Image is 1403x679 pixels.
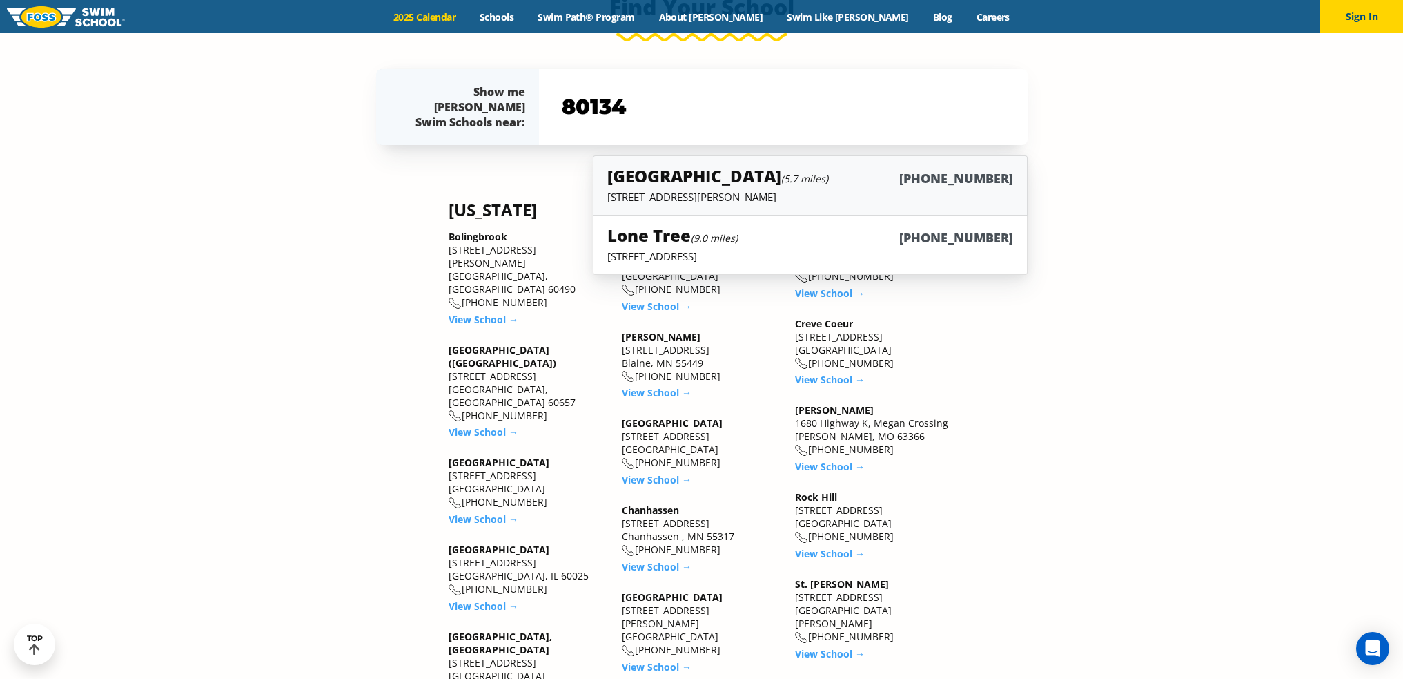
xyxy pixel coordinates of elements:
[449,584,462,596] img: location-phone-o-icon.svg
[795,547,865,560] a: View School →
[622,458,635,470] img: location-phone-o-icon.svg
[449,497,462,509] img: location-phone-o-icon.svg
[607,224,738,247] h5: Lone Tree
[622,330,700,343] a: [PERSON_NAME]
[449,410,462,422] img: location-phone-o-icon.svg
[607,190,1012,204] p: [STREET_ADDRESS][PERSON_NAME]
[781,172,828,185] small: (5.7 miles)
[449,543,549,556] a: [GEOGRAPHIC_DATA]
[449,425,518,439] a: View School →
[449,600,518,613] a: View School →
[7,6,125,28] img: FOSS Swim School Logo
[647,10,775,23] a: About [PERSON_NAME]
[526,10,647,23] a: Swim Path® Program
[795,403,954,457] div: 1680 Highway K, Megan Crossing [PERSON_NAME], MO 63366 [PHONE_NUMBER]
[622,504,679,517] a: Chanhassen
[964,10,1021,23] a: Careers
[622,645,635,657] img: location-phone-o-icon.svg
[622,285,635,296] img: location-phone-o-icon.svg
[622,300,691,313] a: View School →
[795,577,954,644] div: [STREET_ADDRESS] [GEOGRAPHIC_DATA][PERSON_NAME] [PHONE_NUMBER]
[795,373,865,386] a: View School →
[404,84,525,130] div: Show me [PERSON_NAME] Swim Schools near:
[775,10,921,23] a: Swim Like [PERSON_NAME]
[622,371,635,383] img: location-phone-o-icon.svg
[449,313,518,326] a: View School →
[622,660,691,673] a: View School →
[795,317,954,370] div: [STREET_ADDRESS] [GEOGRAPHIC_DATA] [PHONE_NUMBER]
[622,591,781,657] div: [STREET_ADDRESS][PERSON_NAME] [GEOGRAPHIC_DATA] [PHONE_NUMBER]
[449,630,552,656] a: [GEOGRAPHIC_DATA], [GEOGRAPHIC_DATA]
[607,249,1012,263] p: [STREET_ADDRESS]
[449,456,608,509] div: [STREET_ADDRESS] [GEOGRAPHIC_DATA] [PHONE_NUMBER]
[899,170,1013,187] h6: [PHONE_NUMBER]
[449,543,608,596] div: [STREET_ADDRESS] [GEOGRAPHIC_DATA], IL 60025 [PHONE_NUMBER]
[921,10,964,23] a: Blog
[795,577,889,591] a: St. [PERSON_NAME]
[593,155,1027,216] a: [GEOGRAPHIC_DATA](5.7 miles)[PHONE_NUMBER][STREET_ADDRESS][PERSON_NAME]
[607,164,828,187] h5: [GEOGRAPHIC_DATA]
[1356,632,1389,665] div: Open Intercom Messenger
[691,231,738,245] small: (9.0 miles)
[795,490,954,544] div: [STREET_ADDRESS] [GEOGRAPHIC_DATA] [PHONE_NUMBER]
[558,87,1008,127] input: YOUR ZIP CODE
[622,330,781,383] div: [STREET_ADDRESS] Blaine, MN 55449 [PHONE_NUMBER]
[795,460,865,473] a: View School →
[899,229,1013,247] h6: [PHONE_NUMBER]
[622,417,781,470] div: [STREET_ADDRESS] [GEOGRAPHIC_DATA] [PHONE_NUMBER]
[622,591,723,604] a: [GEOGRAPHIC_DATA]
[27,634,43,656] div: TOP
[449,343,556,370] a: [GEOGRAPHIC_DATA] ([GEOGRAPHIC_DATA])
[622,386,691,399] a: View School →
[795,632,808,644] img: location-phone-o-icon.svg
[468,10,526,23] a: Schools
[795,317,853,330] a: Creve Coeur
[449,456,549,469] a: [GEOGRAPHIC_DATA]
[795,287,865,300] a: View School →
[449,298,462,309] img: location-phone-o-icon.svg
[449,343,608,423] div: [STREET_ADDRESS] [GEOGRAPHIC_DATA], [GEOGRAPHIC_DATA] 60657 [PHONE_NUMBER]
[795,403,874,417] a: [PERSON_NAME]
[622,473,691,486] a: View School →
[622,560,691,573] a: View School →
[449,513,518,526] a: View School →
[622,504,781,557] div: [STREET_ADDRESS] Chanhassen , MN 55317 [PHONE_NUMBER]
[795,445,808,457] img: location-phone-o-icon.svg
[795,490,837,504] a: Rock Hill
[622,545,635,557] img: location-phone-o-icon.svg
[382,10,468,23] a: 2025 Calendar
[795,358,808,370] img: location-phone-o-icon.svg
[795,532,808,544] img: location-phone-o-icon.svg
[795,647,865,660] a: View School →
[622,417,723,430] a: [GEOGRAPHIC_DATA]
[795,271,808,283] img: location-phone-o-icon.svg
[593,215,1027,275] a: Lone Tree(9.0 miles)[PHONE_NUMBER][STREET_ADDRESS]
